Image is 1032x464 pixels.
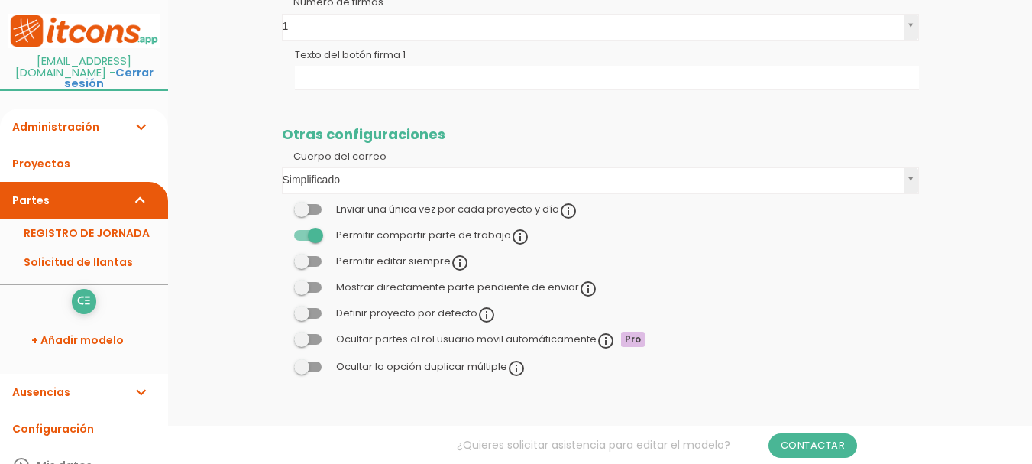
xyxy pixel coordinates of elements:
label: Mostrar directamente parte pendiente de enviar [336,281,597,294]
i: low_priority [76,289,91,313]
i: expand_more [131,182,150,219]
i: expand_more [131,374,150,410]
label: Permitir editar siempre [336,255,469,268]
img: itcons-logo [8,14,160,48]
label: Cuerpo del correo [282,150,442,164]
a: Simplificado [283,168,918,193]
label: Ocultar partes al rol usuario movil automáticamente [336,333,617,346]
span: Simplificado [283,168,898,192]
a: + Añadir modelo [8,322,160,359]
span: 1 [283,15,898,38]
label: Ocultar la opción duplicar múltiple [336,360,526,373]
span: Pro [621,332,645,347]
i: info_outline [511,228,529,246]
label: Texto del botón firma 1 [295,48,406,62]
label: Permitir compartir parte de trabajo [336,229,529,242]
i: info_outline [451,254,469,272]
i: info_outline [597,332,615,350]
i: info_outline [579,280,597,298]
a: 1 [283,15,918,40]
label: Definir proyecto por defecto [336,307,496,320]
label: Enviar una única vez por cada proyecto y día [336,203,577,216]
a: Cerrar sesión [64,65,154,92]
i: expand_more [131,109,150,145]
a: low_priority [72,289,96,313]
i: info_outline [507,359,526,378]
i: info_outline [477,306,496,324]
i: info_outline [559,202,577,220]
a: Contactar [768,433,858,458]
h2: Otras configuraciones [282,127,919,142]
